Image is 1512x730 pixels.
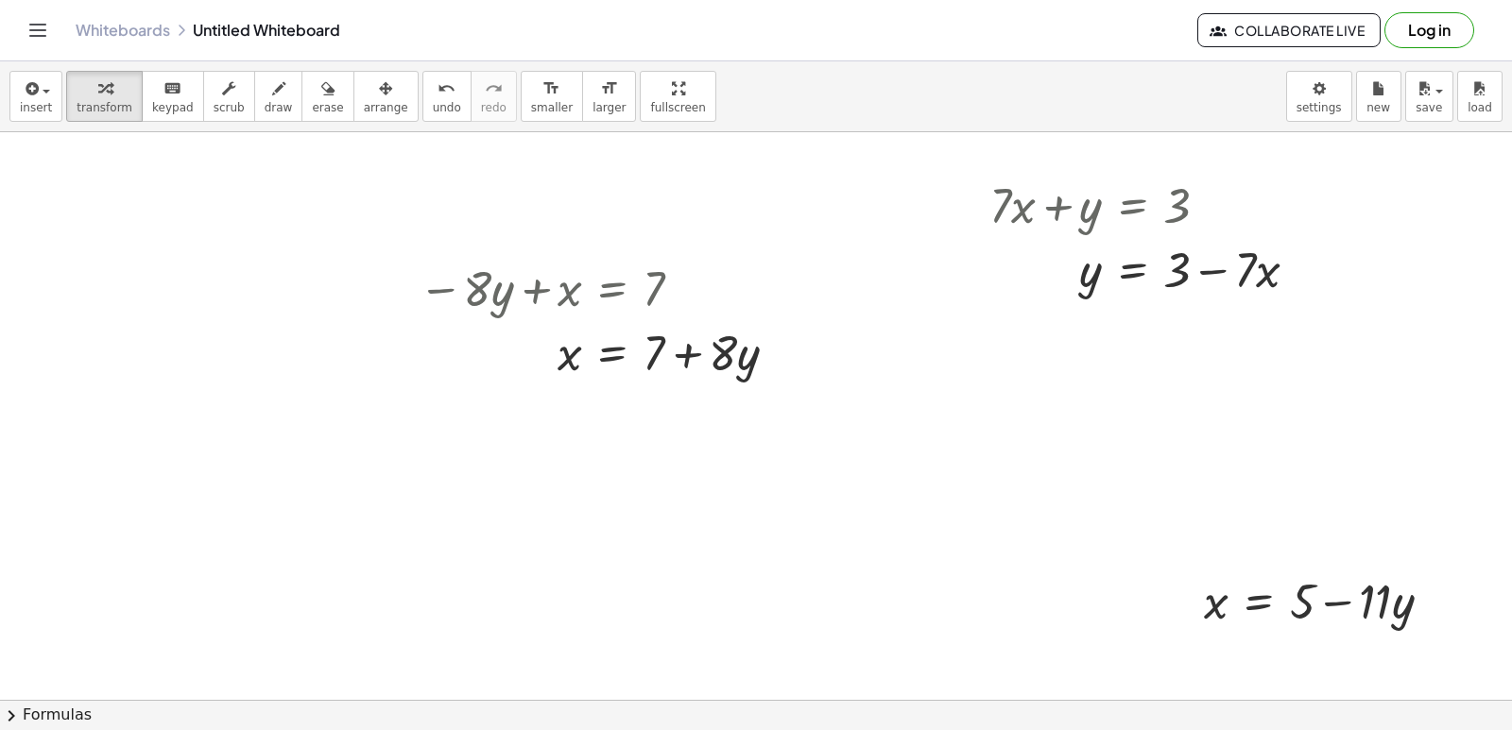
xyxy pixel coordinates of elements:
button: insert [9,71,62,122]
span: load [1468,101,1492,114]
button: save [1405,71,1453,122]
span: new [1366,101,1390,114]
button: settings [1286,71,1352,122]
span: smaller [531,101,573,114]
span: transform [77,101,132,114]
button: arrange [353,71,419,122]
span: draw [265,101,293,114]
span: redo [481,101,507,114]
span: undo [433,101,461,114]
span: insert [20,101,52,114]
button: format_sizesmaller [521,71,583,122]
button: Toggle navigation [23,15,53,45]
span: larger [593,101,626,114]
button: redoredo [471,71,517,122]
button: draw [254,71,303,122]
button: format_sizelarger [582,71,636,122]
button: fullscreen [640,71,715,122]
a: Whiteboards [76,21,170,40]
button: load [1457,71,1503,122]
i: format_size [542,77,560,100]
button: new [1356,71,1401,122]
button: undoundo [422,71,472,122]
button: transform [66,71,143,122]
span: Collaborate Live [1213,22,1365,39]
span: arrange [364,101,408,114]
span: settings [1297,101,1342,114]
span: save [1416,101,1442,114]
i: redo [485,77,503,100]
button: scrub [203,71,255,122]
button: Collaborate Live [1197,13,1381,47]
i: format_size [600,77,618,100]
button: keyboardkeypad [142,71,204,122]
button: erase [301,71,353,122]
span: fullscreen [650,101,705,114]
button: Log in [1384,12,1474,48]
span: erase [312,101,343,114]
i: undo [438,77,455,100]
span: scrub [214,101,245,114]
span: keypad [152,101,194,114]
i: keyboard [163,77,181,100]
